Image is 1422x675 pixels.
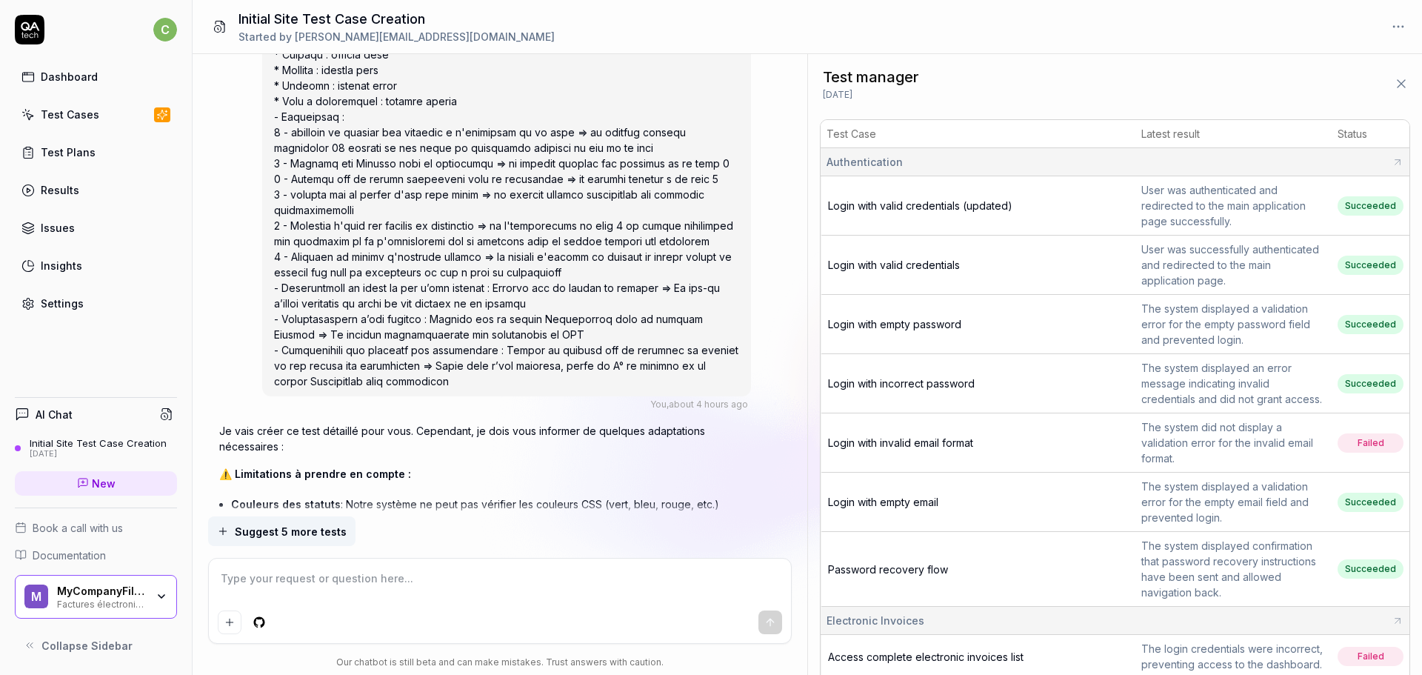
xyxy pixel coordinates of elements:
th: Test Case [821,120,1135,148]
p: Je vais créer ce test détaillé pour vous. Cependant, je dois vous informer de quelques adaptation... [219,423,738,454]
a: Results [15,176,177,205]
span: [DATE] [823,88,852,102]
div: The system did not display a validation error for the invalid email format. [1141,419,1326,466]
a: Dashboard [15,62,177,91]
div: The system displayed an error message indicating invalid credentials and did not grant access. [1141,360,1326,407]
a: Login with empty email [828,496,938,508]
span: Collapse Sidebar [41,638,133,654]
div: [DATE] [30,449,167,459]
span: New [92,476,116,491]
th: Status [1332,120,1409,148]
div: Started by [238,29,555,44]
button: c [153,15,177,44]
span: Failed [1338,433,1403,453]
a: Login with empty password [828,318,961,330]
a: Test Plans [15,138,177,167]
button: Add attachment [218,611,241,634]
h4: AI Chat [36,407,73,422]
div: The system displayed a validation error for the empty email field and prevented login. [1141,479,1326,525]
div: User was successfully authenticated and redirected to the main application page. [1141,242,1326,288]
div: Dashboard [41,69,98,84]
div: The login credentials were incorrect, preventing access to the dashboard. [1141,641,1326,672]
span: Succeeded [1338,256,1403,275]
span: ⚠️ Limitations à prendre en compte : [219,468,411,480]
a: Book a call with us [15,520,177,536]
div: User was authenticated and redirected to the main application page successfully. [1141,182,1326,229]
th: Latest result [1135,120,1332,148]
span: Couleurs des statuts [231,498,341,511]
span: Succeeded [1338,559,1403,579]
span: [PERSON_NAME][EMAIL_ADDRESS][DOMAIN_NAME] [295,30,555,43]
span: Succeeded [1338,493,1403,512]
a: Access complete electronic invoices list [828,651,1024,663]
a: Login with valid credentials (updated) [828,199,1012,212]
div: MyCompanyFiles [57,585,146,598]
button: Suggest 5 more tests [208,516,355,546]
li: : Le téléchargement de PDF n'est pas testable automatiquement [231,515,738,536]
a: Test Cases [15,100,177,129]
span: Succeeded [1338,315,1403,334]
a: Login with valid credentials [828,259,960,271]
span: Book a call with us [33,520,123,536]
button: Collapse Sidebar [15,631,177,660]
a: Documentation [15,548,177,563]
div: The system displayed a validation error for the empty password field and prevented login. [1141,301,1326,348]
div: Settings [41,296,84,311]
span: Electronic Invoices [827,613,924,628]
li: : Notre système ne peut pas vérifier les couleurs CSS (vert, bleu, rouge, etc.) [231,493,738,515]
span: Test manager [823,66,919,88]
a: Insights [15,251,177,280]
span: Succeeded [1338,374,1403,393]
span: Succeeded [1338,196,1403,216]
span: c [153,18,177,41]
button: MMyCompanyFilesFactures électroniques [15,575,177,619]
div: Issues [41,220,75,236]
div: , about 4 hours ago [650,398,748,411]
span: Suggest 5 more tests [235,524,347,539]
a: Login with invalid email format [828,436,973,449]
span: Documentation [33,548,106,563]
div: The system displayed confirmation that password recovery instructions have been sent and allowed ... [1141,538,1326,600]
div: Results [41,182,79,198]
h1: Initial Site Test Case Creation [238,9,555,29]
div: Initial Site Test Case Creation [30,437,167,449]
div: Test Cases [41,107,99,122]
span: Authentication [827,154,903,170]
a: Initial Site Test Case Creation[DATE] [15,437,177,459]
a: Login with incorrect password [828,377,975,390]
div: Factures électroniques [57,597,146,609]
a: Issues [15,213,177,242]
span: M [24,585,48,608]
div: Insights [41,258,82,273]
span: Failed [1338,647,1403,666]
div: Our chatbot is still beta and can make mistakes. Trust answers with caution. [208,656,792,669]
a: Settings [15,289,177,318]
span: You [650,399,667,410]
div: Test Plans [41,144,96,160]
a: Password recovery flow [828,563,948,576]
a: New [15,471,177,496]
